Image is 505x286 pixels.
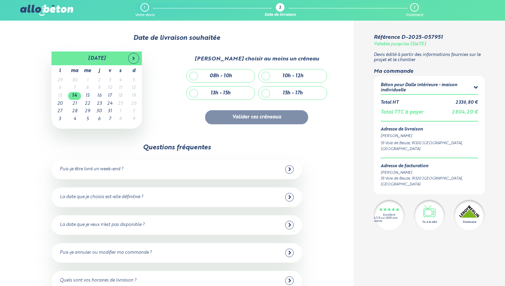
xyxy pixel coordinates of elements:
[283,90,303,96] div: 15h - 17h
[60,167,123,172] div: Puis-je être livré un week-end ?
[104,84,115,92] td: 10
[125,100,142,108] td: 26
[52,92,68,100] td: 13
[60,222,145,228] div: La date que je veux n'est pas disponible ?
[279,6,281,10] div: 2
[381,100,399,105] div: Total HT
[94,115,104,123] td: 6
[381,164,478,169] div: Adresse de facturation
[115,77,125,84] td: 4
[94,65,104,77] th: j
[94,77,104,84] td: 2
[60,278,136,283] div: Quels sont vos horaires de livraison ?
[374,34,443,41] div: Référence D-2025-057951
[68,115,81,123] td: 4
[68,107,81,115] td: 28
[381,110,423,115] div: Total TTC à payer
[381,176,478,187] div: 33 Voie de Beuze, 91320 [GEOGRAPHIC_DATA], [GEOGRAPHIC_DATA]
[383,214,395,217] div: Excellent
[422,220,437,224] div: Vu à la télé
[115,84,125,92] td: 11
[94,92,104,100] td: 16
[265,3,296,18] a: 2 Date de livraison
[68,84,81,92] td: 7
[104,92,115,100] td: 17
[52,65,68,77] th: l
[463,220,476,224] div: Partenaire
[20,34,333,42] div: Date de livraison souhaitée
[52,115,68,123] td: 3
[104,77,115,84] td: 3
[52,107,68,115] td: 27
[125,65,142,77] th: d
[374,42,426,47] div: Valable jusqu'au [DATE]
[265,13,296,18] div: Date de livraison
[104,115,115,123] td: 7
[406,13,423,18] div: Paiement
[52,84,68,92] td: 6
[68,77,81,84] td: 30
[143,144,211,151] div: Questions fréquentes
[374,217,405,223] div: 4.7/5 sur 2300 avis clients
[20,5,73,16] img: allobéton
[115,100,125,108] td: 25
[94,107,104,115] td: 30
[135,3,155,18] a: 1 Votre devis
[115,92,125,100] td: 18
[456,100,478,105] div: 2 336,80 €
[104,100,115,108] td: 24
[81,100,94,108] td: 22
[381,133,478,139] div: [PERSON_NAME]
[94,100,104,108] td: 23
[125,92,142,100] td: 19
[125,84,142,92] td: 12
[104,107,115,115] td: 31
[135,13,155,18] div: Votre devis
[125,107,142,115] td: 2
[381,127,478,132] div: Adresse de livraison
[60,195,143,200] div: La date que je choisis est-elle définitive ?
[94,84,104,92] td: 9
[81,84,94,92] td: 8
[60,250,152,255] div: Puis-je annuler ou modifier ma commande ?
[115,115,125,123] td: 8
[381,140,478,152] div: 33 Voie de Beuze, 91320 [GEOGRAPHIC_DATA], [GEOGRAPHIC_DATA]
[381,83,474,93] div: Béton pour Dalle intérieure - maison individuelle
[205,110,308,124] button: Valider ces créneaux
[81,77,94,84] td: 1
[115,107,125,115] td: 1
[68,65,81,77] th: ma
[125,77,142,84] td: 5
[452,110,478,115] span: 2 804,20 €
[68,92,81,100] td: 14
[52,77,68,84] td: 29
[52,100,68,108] td: 20
[374,53,485,62] p: Devis édité à partir des informations fournies sur le projet et le chantier
[68,100,81,108] td: 21
[413,5,415,10] div: 3
[282,73,303,79] div: 10h - 12h
[104,65,115,77] th: v
[444,259,497,278] iframe: Help widget launcher
[125,115,142,123] td: 9
[81,107,94,115] td: 29
[115,65,125,77] th: s
[374,68,485,75] div: Ma commande
[406,3,423,18] a: 3 Paiement
[68,52,125,65] th: [DATE]
[144,5,145,10] div: 1
[81,115,94,123] td: 5
[194,56,319,62] div: [PERSON_NAME] choisir au moins un créneau
[210,73,232,79] div: 08h - 10h
[381,170,478,176] div: [PERSON_NAME]
[81,92,94,100] td: 15
[211,90,231,96] div: 13h - 15h
[81,65,94,77] th: me
[381,83,478,94] summary: Béton pour Dalle intérieure - maison individuelle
